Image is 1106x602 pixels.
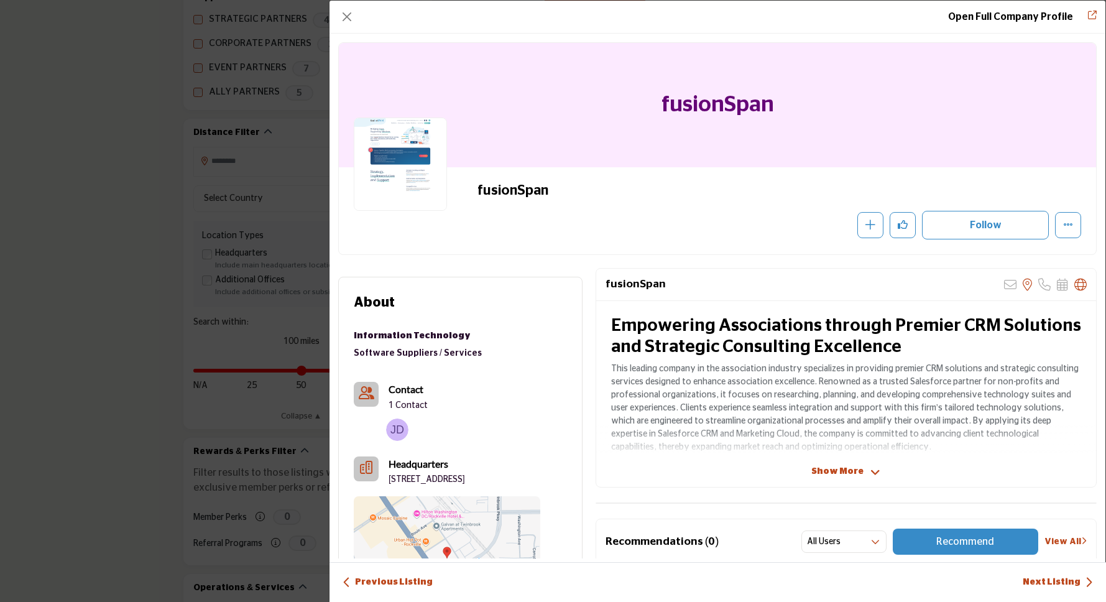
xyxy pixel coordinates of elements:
button: Add To List [857,212,883,238]
span: Show More [811,465,864,478]
button: Contact-Employee Icon [354,382,379,407]
h3: All Users [807,536,841,549]
img: fusionspan logo [354,118,447,211]
button: Recommend [893,529,1038,555]
p: [STREET_ADDRESS] [389,474,465,486]
h2: Empowering Associations through Premier CRM Solutions and Strategic Consulting Excellence [611,316,1081,358]
a: Link of redirect to contact page [354,382,379,407]
a: Next Listing [1023,576,1093,589]
a: Contact [389,382,423,397]
a: Previous Listing [343,576,433,589]
b: Headquarters [389,456,448,471]
h2: fusionSpan [477,182,819,198]
a: 1 Contact [389,400,428,412]
p: This leading company in the association industry specializes in providing premier CRM solutions a... [611,363,1081,454]
button: Headquarter icon [354,456,379,481]
button: All Users [801,530,887,553]
span: Recommend [936,537,994,547]
h2: Recommendations (0) [606,535,719,549]
button: Close [338,8,356,25]
img: Julia D. [386,419,408,441]
h2: About [354,292,395,313]
h2: fusionSpan [606,278,666,291]
div: Technology solutions, including software, cybersecurity, cloud computing, data management, and di... [354,328,482,345]
a: Redirect to fusionspan [948,12,1073,22]
a: Information Technology [354,328,482,345]
a: Redirect to fusionspan [1079,9,1097,24]
button: Like [890,212,916,238]
a: View All [1044,535,1087,549]
b: Contact [389,383,423,395]
button: More Options [1055,212,1081,238]
h1: fusionSpan [661,43,774,167]
a: Software Suppliers / Services [354,349,482,358]
button: Redirect to login [922,211,1049,239]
